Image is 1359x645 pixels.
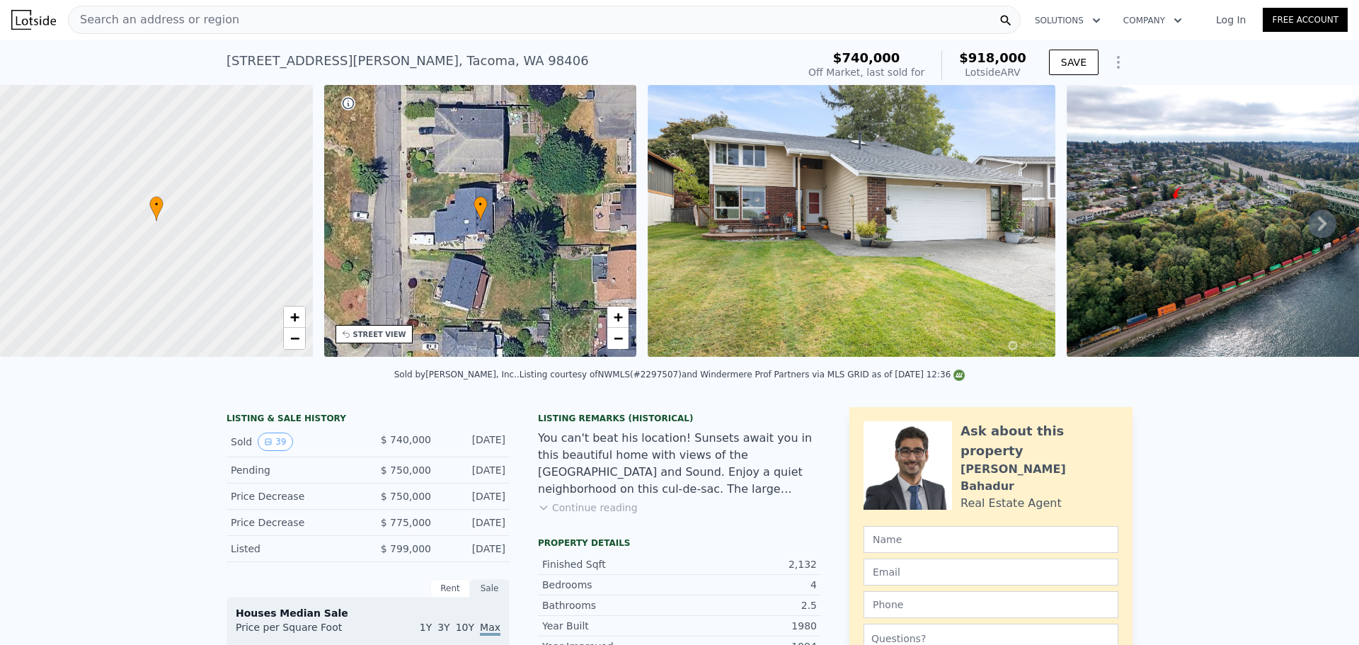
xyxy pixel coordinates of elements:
[258,433,292,451] button: View historical data
[614,308,623,326] span: +
[1263,8,1348,32] a: Free Account
[808,65,924,79] div: Off Market, last sold for
[538,430,821,498] div: You can't beat his location! Sunsets await you in this beautiful home with views of the [GEOGRAPH...
[11,10,56,30] img: Lotside
[381,543,431,554] span: $ 799,000
[381,464,431,476] span: $ 750,000
[149,198,164,211] span: •
[542,598,679,612] div: Bathrooms
[833,50,900,65] span: $740,000
[961,421,1118,461] div: Ask about this property
[284,328,305,349] a: Zoom out
[607,328,629,349] a: Zoom out
[149,196,164,221] div: •
[226,413,510,427] div: LISTING & SALE HISTORY
[470,579,510,598] div: Sale
[538,501,638,515] button: Continue reading
[442,489,505,503] div: [DATE]
[864,591,1118,618] input: Phone
[394,370,520,379] div: Sold by [PERSON_NAME], Inc. .
[226,51,589,71] div: [STREET_ADDRESS][PERSON_NAME] , Tacoma , WA 98406
[474,198,488,211] span: •
[236,620,368,643] div: Price per Square Foot
[864,559,1118,586] input: Email
[231,515,357,530] div: Price Decrease
[542,557,679,571] div: Finished Sqft
[289,329,299,347] span: −
[231,542,357,556] div: Listed
[442,433,505,451] div: [DATE]
[679,619,817,633] div: 1980
[381,517,431,528] span: $ 775,000
[381,491,431,502] span: $ 750,000
[1023,8,1112,33] button: Solutions
[959,50,1026,65] span: $918,000
[420,622,432,633] span: 1Y
[1049,50,1099,75] button: SAVE
[520,370,965,379] div: Listing courtesy of NWMLS (#2297507) and Windermere Prof Partners via MLS GRID as of [DATE] 12:36
[538,413,821,424] div: Listing Remarks (Historical)
[648,85,1055,357] img: Sale: 149520847 Parcel: 101173996
[284,307,305,328] a: Zoom in
[480,622,500,636] span: Max
[542,578,679,592] div: Bedrooms
[231,433,357,451] div: Sold
[69,11,239,28] span: Search an address or region
[538,537,821,549] div: Property details
[236,606,500,620] div: Houses Median Sale
[614,329,623,347] span: −
[607,307,629,328] a: Zoom in
[959,65,1026,79] div: Lotside ARV
[442,463,505,477] div: [DATE]
[442,542,505,556] div: [DATE]
[1112,8,1193,33] button: Company
[231,489,357,503] div: Price Decrease
[456,622,474,633] span: 10Y
[474,196,488,221] div: •
[437,622,449,633] span: 3Y
[231,463,357,477] div: Pending
[1104,48,1132,76] button: Show Options
[961,495,1062,512] div: Real Estate Agent
[679,557,817,571] div: 2,132
[442,515,505,530] div: [DATE]
[353,329,406,340] div: STREET VIEW
[381,434,431,445] span: $ 740,000
[679,598,817,612] div: 2.5
[430,579,470,598] div: Rent
[961,461,1118,495] div: [PERSON_NAME] Bahadur
[289,308,299,326] span: +
[1199,13,1263,27] a: Log In
[679,578,817,592] div: 4
[953,370,965,381] img: NWMLS Logo
[542,619,679,633] div: Year Built
[864,526,1118,553] input: Name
